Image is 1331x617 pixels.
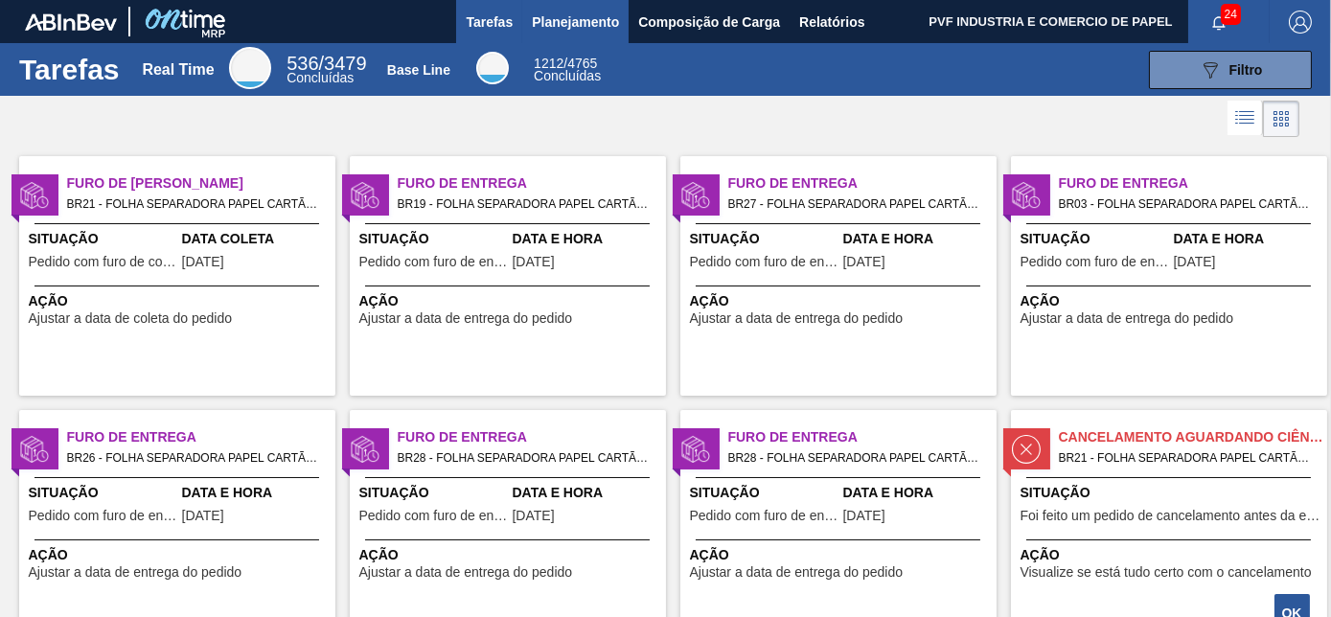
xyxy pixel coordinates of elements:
[690,291,992,311] span: Ação
[20,181,49,210] img: status
[1059,173,1327,194] span: Furo de Entrega
[1021,565,1312,580] span: Visualize se está tudo certo com o cancelamento
[728,447,981,468] span: BR28 - FOLHA SEPARADORA PAPEL CARTÃO Pedido - 1990882
[142,61,214,79] div: Real Time
[351,435,379,464] img: status
[359,311,573,326] span: Ajustar a data de entrega do pedido
[29,311,233,326] span: Ajustar a data de coleta do pedido
[681,181,710,210] img: status
[513,229,661,249] span: Data e Hora
[20,435,49,464] img: status
[1174,229,1322,249] span: Data e Hora
[67,194,320,215] span: BR21 - FOLHA SEPARADORA PAPEL CARTÃO Pedido - 2006998
[1059,194,1312,215] span: BR03 - FOLHA SEPARADORA PAPEL CARTÃO Pedido - 2004532
[1289,11,1312,34] img: Logout
[690,255,838,269] span: Pedido com furo de entrega
[387,62,450,78] div: Base Line
[1059,447,1312,468] span: BR21 - FOLHA SEPARADORA PAPEL CARTÃO Pedido - 1873698
[843,255,885,269] span: 01/09/2025,
[25,13,117,31] img: TNhmsLtSVTkK8tSr43FrP2fwEKptu5GPRR3wAAAABJRU5ErkJggg==
[690,229,838,249] span: Situação
[534,56,597,71] span: / 4765
[534,57,601,82] div: Base Line
[843,229,992,249] span: Data e Hora
[513,483,661,503] span: Data e Hora
[690,565,904,580] span: Ajustar a data de entrega do pedido
[67,173,335,194] span: Furo de Coleta
[681,435,710,464] img: status
[359,565,573,580] span: Ajustar a data de entrega do pedido
[532,11,619,34] span: Planejamento
[534,68,601,83] span: Concluídas
[1059,427,1327,447] span: Cancelamento aguardando ciência
[1021,509,1322,523] span: Foi feito um pedido de cancelamento antes da etapa de aguardando faturamento
[1012,435,1041,464] img: status
[359,545,661,565] span: Ação
[1174,255,1216,269] span: 05/09/2025,
[398,447,651,468] span: BR28 - FOLHA SEPARADORA PAPEL CARTÃO Pedido - 1975298
[229,47,271,89] div: Real Time
[1221,4,1241,25] span: 24
[1021,291,1322,311] span: Ação
[690,509,838,523] span: Pedido com furo de entrega
[1021,545,1322,565] span: Ação
[638,11,780,34] span: Composição de Carga
[287,53,318,74] span: 536
[29,483,177,503] span: Situação
[799,11,864,34] span: Relatórios
[728,194,981,215] span: BR27 - FOLHA SEPARADORA PAPEL CARTÃO Pedido - 2004529
[398,173,666,194] span: Furo de Entrega
[690,545,992,565] span: Ação
[476,52,509,84] div: Base Line
[359,255,508,269] span: Pedido com furo de entrega
[182,229,331,249] span: Data Coleta
[466,11,513,34] span: Tarefas
[1012,181,1041,210] img: status
[1229,62,1263,78] span: Filtro
[728,173,997,194] span: Furo de Entrega
[359,509,508,523] span: Pedido com furo de entrega
[1021,483,1322,503] span: Situação
[29,565,242,580] span: Ajustar a data de entrega do pedido
[359,229,508,249] span: Situação
[67,427,335,447] span: Furo de Entrega
[29,291,331,311] span: Ação
[690,311,904,326] span: Ajustar a data de entrega do pedido
[1263,101,1299,137] div: Visão em Cards
[182,255,224,269] span: 07/09/2025
[359,291,661,311] span: Ação
[29,255,177,269] span: Pedido com furo de coleta
[1021,229,1169,249] span: Situação
[398,427,666,447] span: Furo de Entrega
[690,483,838,503] span: Situação
[351,181,379,210] img: status
[513,255,555,269] span: 02/09/2025,
[287,56,366,84] div: Real Time
[843,483,992,503] span: Data e Hora
[359,483,508,503] span: Situação
[19,58,120,80] h1: Tarefas
[29,509,177,523] span: Pedido com furo de entrega
[29,229,177,249] span: Situação
[1228,101,1263,137] div: Visão em Lista
[67,447,320,468] span: BR26 - FOLHA SEPARADORA PAPEL CARTÃO Pedido - 1996892
[728,427,997,447] span: Furo de Entrega
[287,70,354,85] span: Concluídas
[29,545,331,565] span: Ação
[182,509,224,523] span: 01/09/2025,
[398,194,651,215] span: BR19 - FOLHA SEPARADORA PAPEL CARTÃO Pedido - 2004527
[287,53,366,74] span: / 3479
[1021,255,1169,269] span: Pedido com furo de entrega
[1149,51,1312,89] button: Filtro
[843,509,885,523] span: 29/08/2025,
[534,56,563,71] span: 1212
[1188,9,1250,35] button: Notificações
[182,483,331,503] span: Data e Hora
[513,509,555,523] span: 28/08/2025,
[1021,311,1234,326] span: Ajustar a data de entrega do pedido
